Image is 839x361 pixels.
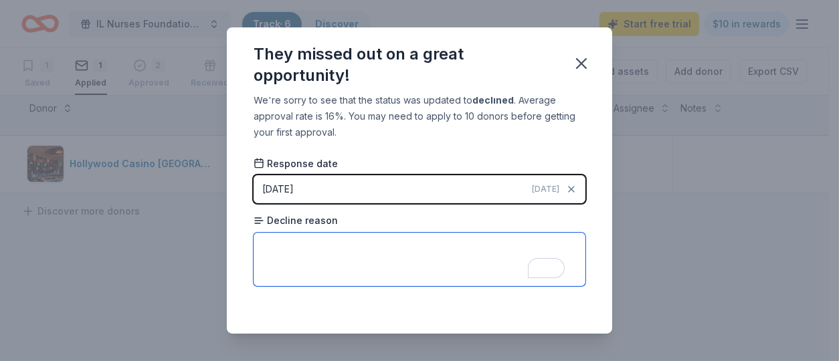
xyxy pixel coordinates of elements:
[262,181,294,197] div: [DATE]
[254,175,585,203] button: [DATE][DATE]
[254,157,338,170] span: Response date
[532,184,559,195] span: [DATE]
[254,92,585,140] div: We're sorry to see that the status was updated to . Average approval rate is 16%. You may need to...
[254,43,556,86] div: They missed out on a great opportunity!
[254,233,585,286] textarea: To enrich screen reader interactions, please activate Accessibility in Grammarly extension settings
[472,94,514,106] b: declined
[254,214,338,227] span: Decline reason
